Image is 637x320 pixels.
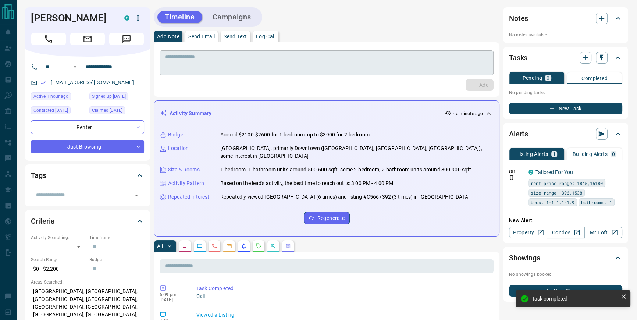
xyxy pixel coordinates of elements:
div: condos.ca [528,170,533,175]
p: < a minute ago [452,110,483,117]
button: Open [71,63,79,71]
svg: Opportunities [270,243,276,249]
h2: Alerts [509,128,528,140]
p: [GEOGRAPHIC_DATA], primarily Downtown ([GEOGRAPHIC_DATA], [GEOGRAPHIC_DATA], [GEOGRAPHIC_DATA]), ... [220,145,493,160]
div: Wed Oct 15 2025 [31,92,86,103]
h2: Tags [31,170,46,181]
div: Tasks [509,49,622,67]
p: Size & Rooms [168,166,200,174]
div: Thu Mar 10 2022 [89,106,144,117]
p: Budget: [89,256,144,263]
div: Notes [509,10,622,27]
svg: Listing Alerts [241,243,247,249]
p: Search Range: [31,256,86,263]
p: Areas Searched: [31,279,144,285]
p: Location [168,145,189,152]
div: Tags [31,167,144,184]
p: 1-bedroom, 1-bathroom units around 500-600 sqft, some 2-bedroom, 2-bathroom units around 800-900 ... [220,166,471,174]
div: Activity Summary< a minute ago [160,107,493,120]
span: size range: 396,1538 [531,189,582,196]
a: Condos [547,227,584,238]
div: Criteria [31,212,144,230]
svg: Calls [211,243,217,249]
p: Task Completed [196,285,491,292]
svg: Requests [256,243,261,249]
span: Call [31,33,66,45]
p: Around $2100-$2600 for 1-bedroom, up to $3900 for 2-bedroom [220,131,370,139]
svg: Lead Browsing Activity [197,243,203,249]
p: Off [509,168,524,175]
span: Signed up [DATE] [92,93,126,100]
svg: Email Verified [40,80,46,85]
div: Thu Mar 10 2022 [89,92,144,103]
span: beds: 1-1,1.1-1.9 [531,199,574,206]
div: Showings [509,249,622,267]
p: New Alert: [509,217,622,224]
a: Property [509,227,547,238]
span: rent price range: 1845,15180 [531,179,603,187]
span: Active 1 hour ago [33,93,68,100]
span: Claimed [DATE] [92,107,122,114]
p: Send Text [224,34,247,39]
p: 0 [547,75,549,81]
svg: Emails [226,243,232,249]
h2: Criteria [31,215,55,227]
p: No showings booked [509,271,622,278]
div: Wed Mar 30 2022 [31,106,86,117]
p: Pending [522,75,542,81]
p: $0 - $2,200 [31,263,86,275]
a: Tailored For You [535,169,573,175]
p: Based on the lead's activity, the best time to reach out is: 3:00 PM - 4:00 PM [220,179,393,187]
h2: Showings [509,252,540,264]
p: No pending tasks [509,87,622,98]
svg: Agent Actions [285,243,291,249]
button: Regenerate [304,212,350,224]
h1: [PERSON_NAME] [31,12,113,24]
h2: Tasks [509,52,527,64]
div: Alerts [509,125,622,143]
p: 6:09 pm [160,292,185,297]
button: New Showing [509,285,622,297]
p: Repeatedly viewed [GEOGRAPHIC_DATA] (6 times) and listing #C5667392 (3 times) in [GEOGRAPHIC_DATA] [220,193,470,201]
div: Renter [31,120,144,134]
button: Campaigns [205,11,259,23]
p: [DATE] [160,297,185,302]
p: 0 [612,152,615,157]
p: Completed [581,76,608,81]
p: 1 [553,152,556,157]
svg: Push Notification Only [509,175,514,180]
p: Log Call [256,34,275,39]
p: Send Email [188,34,215,39]
div: Task completed [532,296,618,302]
p: Repeated Interest [168,193,209,201]
span: Contacted [DATE] [33,107,68,114]
span: Email [70,33,105,45]
span: Message [109,33,144,45]
button: New Task [509,103,622,114]
p: Timeframe: [89,234,144,241]
p: Activity Summary [170,110,211,117]
button: Open [131,190,142,200]
p: Actively Searching: [31,234,86,241]
span: bathrooms: 1 [581,199,612,206]
p: No notes available [509,32,622,38]
h2: Notes [509,13,528,24]
p: All [157,243,163,249]
button: Timeline [157,11,202,23]
div: condos.ca [124,15,129,21]
p: Building Alerts [573,152,608,157]
p: Listing Alerts [516,152,548,157]
div: Just Browsing [31,140,144,153]
svg: Notes [182,243,188,249]
p: Call [196,292,491,300]
p: Budget [168,131,185,139]
a: [EMAIL_ADDRESS][DOMAIN_NAME] [51,79,134,85]
a: Mr.Loft [584,227,622,238]
p: Activity Pattern [168,179,204,187]
p: Viewed a Listing [196,311,491,319]
p: Add Note [157,34,179,39]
